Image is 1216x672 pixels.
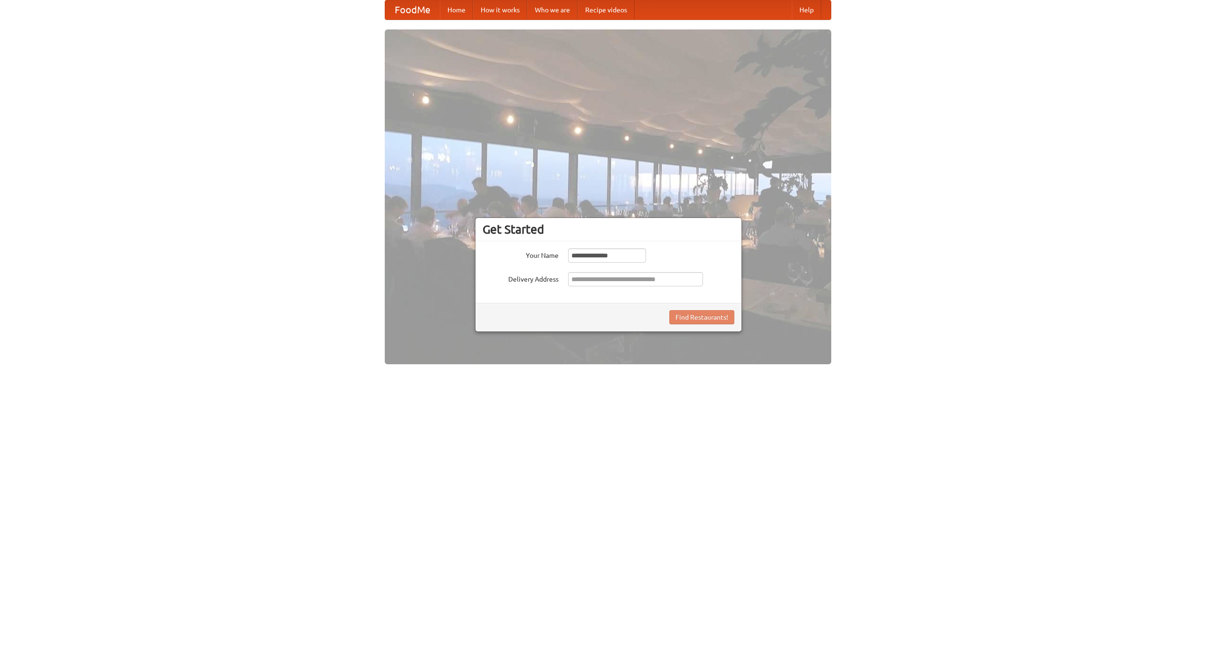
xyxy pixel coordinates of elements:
a: Home [440,0,473,19]
a: Who we are [527,0,578,19]
label: Your Name [483,248,559,260]
label: Delivery Address [483,272,559,284]
a: FoodMe [385,0,440,19]
a: Recipe videos [578,0,635,19]
a: Help [792,0,821,19]
button: Find Restaurants! [669,310,734,324]
a: How it works [473,0,527,19]
h3: Get Started [483,222,734,237]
